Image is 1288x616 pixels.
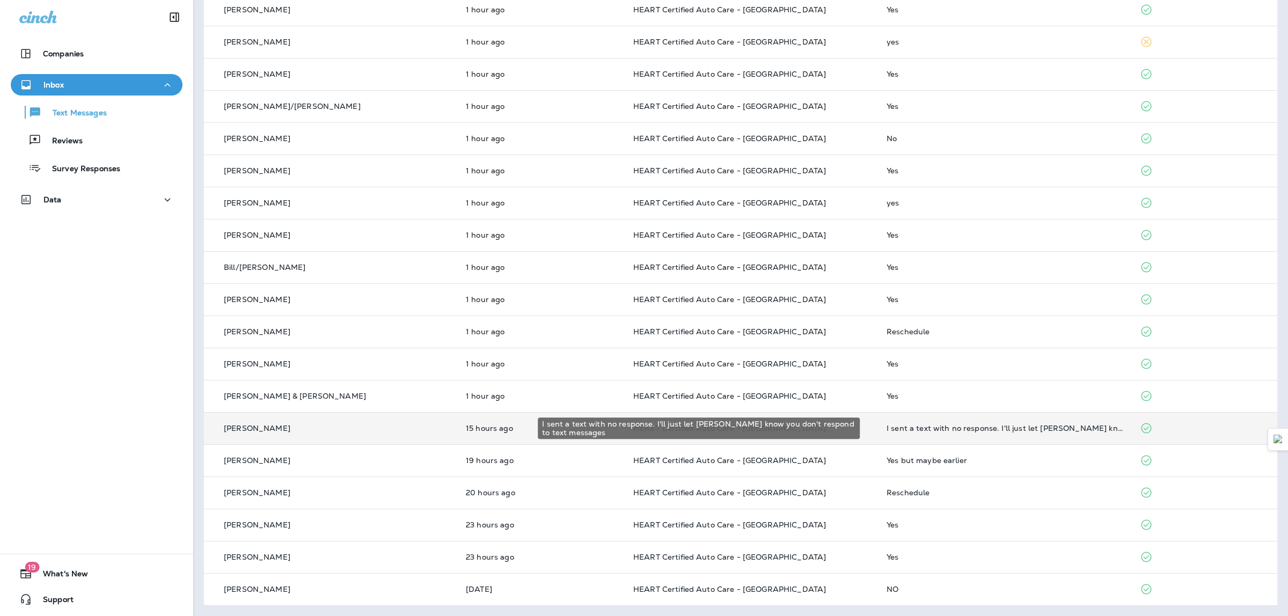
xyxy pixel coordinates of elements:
p: Data [43,195,62,204]
p: Aug 13, 2025 09:05 AM [466,295,616,304]
span: HEART Certified Auto Care - [GEOGRAPHIC_DATA] [633,391,826,401]
p: Companies [43,49,84,58]
img: Detect Auto [1274,435,1283,444]
p: Aug 13, 2025 09:08 AM [466,166,616,175]
p: Bill/[PERSON_NAME] [224,263,306,272]
div: Yes [887,360,1123,368]
div: Yes but maybe earlier [887,456,1123,465]
button: Support [11,589,182,610]
span: HEART Certified Auto Care - [GEOGRAPHIC_DATA] [633,295,826,304]
button: 19What's New [11,563,182,584]
span: HEART Certified Auto Care - [GEOGRAPHIC_DATA] [633,134,826,143]
button: Data [11,189,182,210]
div: Yes [887,5,1123,14]
p: Reviews [41,136,83,146]
button: Inbox [11,74,182,96]
p: Survey Responses [41,164,120,174]
p: [PERSON_NAME] [224,70,290,78]
div: Yes [887,231,1123,239]
p: Aug 12, 2025 10:49 AM [466,553,616,561]
p: Aug 12, 2025 10:52 AM [466,520,616,529]
div: Reschedule [887,488,1123,497]
div: Yes [887,166,1123,175]
button: Collapse Sidebar [159,6,189,28]
p: Aug 12, 2025 06:55 PM [466,424,616,432]
p: [PERSON_NAME] & [PERSON_NAME] [224,392,366,400]
span: HEART Certified Auto Care - [GEOGRAPHIC_DATA] [633,101,826,111]
span: HEART Certified Auto Care - [GEOGRAPHIC_DATA] [633,327,826,336]
p: [PERSON_NAME] [224,360,290,368]
p: Aug 12, 2025 02:48 PM [466,456,616,465]
p: Aug 13, 2025 09:18 AM [466,5,616,14]
div: NO [887,585,1123,593]
p: [PERSON_NAME] [224,5,290,14]
p: [PERSON_NAME] [224,38,290,46]
span: HEART Certified Auto Care - [GEOGRAPHIC_DATA] [633,456,826,465]
p: Aug 13, 2025 09:15 AM [466,38,616,46]
p: Aug 13, 2025 09:04 AM [466,360,616,368]
p: Aug 13, 2025 09:11 AM [466,70,616,78]
p: Aug 13, 2025 09:05 AM [466,231,616,239]
p: [PERSON_NAME] [224,585,290,593]
div: I sent a text with no response. I'll just let Brian know you don't respond to text messages [887,424,1123,432]
button: Companies [11,43,182,64]
span: HEART Certified Auto Care - [GEOGRAPHIC_DATA] [633,520,826,530]
p: [PERSON_NAME] [224,199,290,207]
button: Reviews [11,129,182,151]
span: HEART Certified Auto Care - [GEOGRAPHIC_DATA] [633,230,826,240]
span: HEART Certified Auto Care - [GEOGRAPHIC_DATA] [633,552,826,562]
span: HEART Certified Auto Care - [GEOGRAPHIC_DATA] [633,359,826,369]
div: Yes [887,520,1123,529]
p: Text Messages [42,108,107,119]
p: [PERSON_NAME] [224,488,290,497]
div: Yes [887,102,1123,111]
span: HEART Certified Auto Care - [GEOGRAPHIC_DATA] [633,69,826,79]
p: Aug 13, 2025 09:04 AM [466,392,616,400]
p: Aug 13, 2025 09:05 AM [466,199,616,207]
p: [PERSON_NAME] [224,231,290,239]
div: Yes [887,263,1123,272]
div: yes [887,38,1123,46]
div: Yes [887,553,1123,561]
p: [PERSON_NAME] [224,553,290,561]
div: Yes [887,295,1123,304]
p: [PERSON_NAME] [224,424,290,432]
p: Aug 13, 2025 09:05 AM [466,263,616,272]
span: HEART Certified Auto Care - [GEOGRAPHIC_DATA] [633,584,826,594]
p: [PERSON_NAME] [224,134,290,143]
p: Aug 12, 2025 02:09 PM [466,488,616,497]
span: HEART Certified Auto Care - [GEOGRAPHIC_DATA] [633,37,826,47]
div: No [887,134,1123,143]
span: 19 [25,562,39,573]
p: [PERSON_NAME] [224,327,290,336]
p: Aug 13, 2025 09:04 AM [466,327,616,336]
span: HEART Certified Auto Care - [GEOGRAPHIC_DATA] [633,5,826,14]
p: [PERSON_NAME] [224,295,290,304]
span: HEART Certified Auto Care - [GEOGRAPHIC_DATA] [633,488,826,497]
p: [PERSON_NAME] [224,520,290,529]
p: Aug 13, 2025 09:09 AM [466,102,616,111]
p: Aug 13, 2025 09:08 AM [466,134,616,143]
button: Text Messages [11,101,182,123]
div: Yes [887,70,1123,78]
span: HEART Certified Auto Care - [GEOGRAPHIC_DATA] [633,166,826,175]
p: [PERSON_NAME] [224,456,290,465]
div: yes [887,199,1123,207]
span: What's New [32,569,88,582]
div: Yes [887,392,1123,400]
p: Inbox [43,80,64,89]
p: Aug 12, 2025 10:40 AM [466,585,616,593]
p: [PERSON_NAME]/[PERSON_NAME] [224,102,361,111]
div: I sent a text with no response. I'll just let [PERSON_NAME] know you don't respond to text messages [538,417,860,439]
div: Reschedule [887,327,1123,336]
p: [PERSON_NAME] [224,166,290,175]
span: HEART Certified Auto Care - [GEOGRAPHIC_DATA] [633,262,826,272]
button: Survey Responses [11,157,182,179]
span: HEART Certified Auto Care - [GEOGRAPHIC_DATA] [633,198,826,208]
span: Support [32,595,74,608]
